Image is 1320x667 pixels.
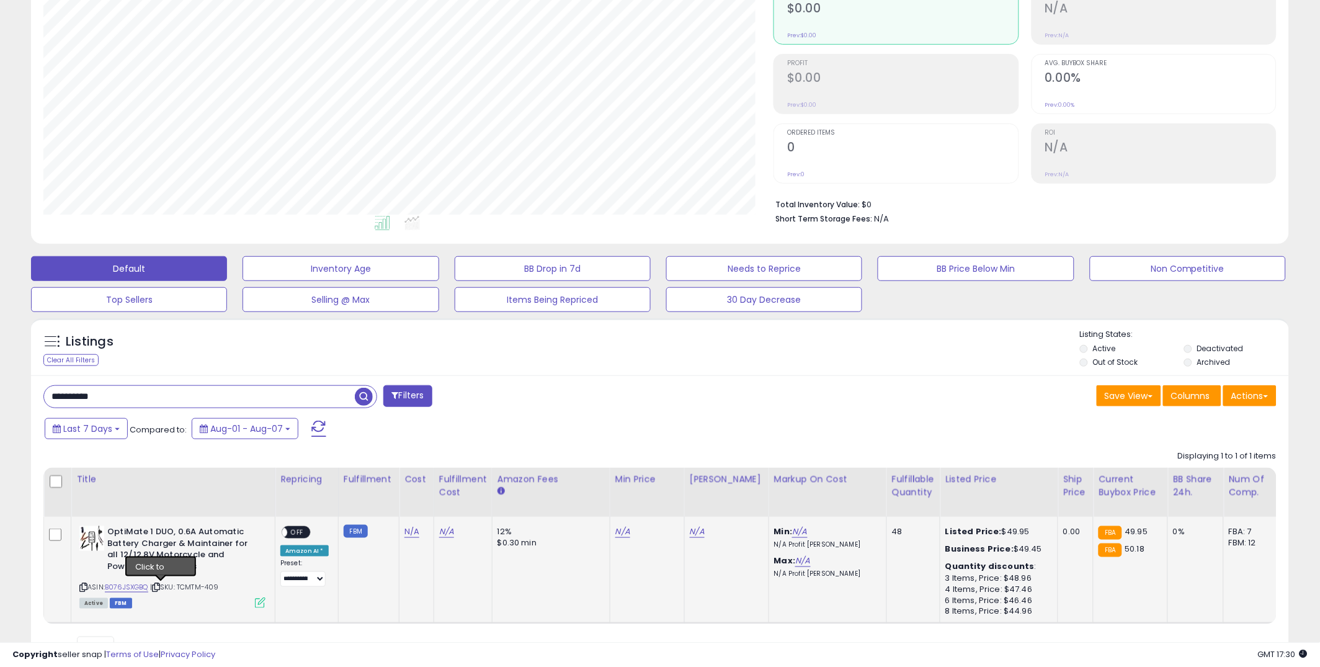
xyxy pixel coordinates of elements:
span: All listings currently available for purchase on Amazon [79,598,108,609]
strong: Copyright [12,648,58,660]
span: OFF [287,527,307,538]
div: Preset: [280,559,329,587]
a: N/A [404,526,419,538]
span: | SKU: TCMTM-409 [150,582,219,592]
div: Amazon AI * [280,545,329,557]
div: $0.30 min [497,537,600,548]
small: FBA [1099,526,1122,540]
button: Top Sellers [31,287,227,312]
b: Quantity discounts [945,560,1035,572]
button: Actions [1223,385,1277,406]
button: Items Being Repriced [455,287,651,312]
span: ROI [1045,130,1276,137]
button: Columns [1163,385,1221,406]
div: ASIN: [79,526,265,607]
small: Prev: N/A [1045,171,1069,178]
div: Displaying 1 to 1 of 1 items [1178,450,1277,462]
div: Fulfillable Quantity [892,473,935,499]
div: $49.95 [945,526,1048,537]
a: N/A [439,526,454,538]
div: Current Buybox Price [1099,473,1162,499]
h2: N/A [1045,1,1276,18]
small: FBA [1099,544,1122,557]
div: FBM: 12 [1229,537,1270,548]
b: Business Price: [945,543,1014,555]
small: Amazon Fees. [497,486,505,497]
div: 3 Items, Price: $48.96 [945,573,1048,584]
p: N/A Profit [PERSON_NAME] [774,540,877,549]
h2: 0 [787,140,1018,157]
a: Terms of Use [106,648,159,660]
span: 50.18 [1125,543,1145,555]
span: 49.95 [1125,526,1148,537]
button: Last 7 Days [45,418,128,439]
span: FBM [110,598,132,609]
div: Fulfillment Cost [439,473,487,499]
h5: Listings [66,333,114,351]
small: Prev: $0.00 [787,101,816,109]
div: BB Share 24h. [1173,473,1218,499]
li: $0 [775,196,1267,211]
label: Deactivated [1197,343,1244,354]
div: Min Price [615,473,679,486]
span: Show: entries [53,641,142,653]
div: $49.45 [945,544,1048,555]
label: Archived [1197,357,1231,367]
span: N/A [874,213,889,225]
p: Listing States: [1080,329,1289,341]
h2: $0.00 [787,71,1018,87]
a: N/A [792,526,807,538]
button: Filters [383,385,432,407]
span: Avg. Buybox Share [1045,60,1276,67]
small: FBM [344,525,368,538]
small: Prev: 0 [787,171,805,178]
div: 12% [497,526,600,537]
div: Amazon Fees [497,473,605,486]
button: Default [31,256,227,281]
a: N/A [795,555,810,567]
label: Out of Stock [1093,357,1138,367]
span: Aug-01 - Aug-07 [210,423,283,435]
label: Active [1093,343,1116,354]
div: FBA: 7 [1229,526,1270,537]
button: Selling @ Max [243,287,439,312]
span: Columns [1171,390,1210,402]
button: Needs to Reprice [666,256,862,281]
div: [PERSON_NAME] [690,473,764,486]
div: Listed Price [945,473,1053,486]
a: N/A [690,526,705,538]
button: Non Competitive [1090,256,1286,281]
small: Prev: 0.00% [1045,101,1075,109]
button: Save View [1097,385,1161,406]
b: OptiMate 1 DUO, 0.6A Automatic Battery Charger & Maintainer for all 12/12.8V Motorcycle and Power... [107,526,258,575]
div: 48 [892,526,930,537]
button: 30 Day Decrease [666,287,862,312]
div: 4 Items, Price: $47.46 [945,584,1048,595]
button: BB Drop in 7d [455,256,651,281]
div: Title [76,473,270,486]
a: Privacy Policy [161,648,215,660]
th: The percentage added to the cost of goods (COGS) that forms the calculator for Min & Max prices. [769,468,886,517]
div: Repricing [280,473,333,486]
p: N/A Profit [PERSON_NAME] [774,570,877,578]
div: seller snap | | [12,649,215,661]
span: Compared to: [130,424,187,436]
a: N/A [615,526,630,538]
span: Ordered Items [787,130,1018,137]
div: Cost [404,473,429,486]
small: Prev: N/A [1045,32,1069,39]
span: Profit [787,60,1018,67]
div: Ship Price [1063,473,1088,499]
small: Prev: $0.00 [787,32,816,39]
img: 41lH7x+aWcL._SL40_.jpg [79,526,104,551]
h2: 0.00% [1045,71,1276,87]
b: Min: [774,526,793,537]
div: 6 Items, Price: $46.46 [945,595,1048,606]
button: BB Price Below Min [878,256,1074,281]
b: Max: [774,555,796,566]
div: Clear All Filters [43,354,99,366]
b: Short Term Storage Fees: [775,213,872,224]
h2: $0.00 [787,1,1018,18]
div: 8 Items, Price: $44.96 [945,606,1048,617]
button: Aug-01 - Aug-07 [192,418,298,439]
